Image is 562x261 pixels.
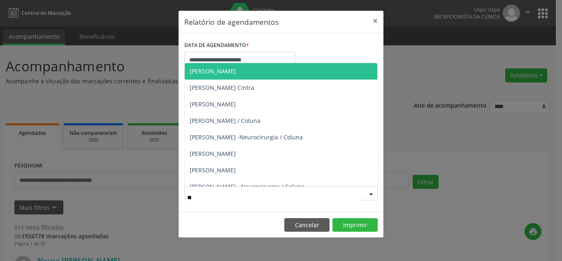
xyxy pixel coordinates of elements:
[190,133,303,141] span: [PERSON_NAME] -Neurocirurgia / Coluna
[190,150,236,158] span: [PERSON_NAME]
[284,218,330,232] button: Cancelar
[190,166,236,174] span: [PERSON_NAME]
[190,100,236,108] span: [PERSON_NAME]
[332,218,378,232] button: Imprimir
[190,67,236,75] span: [PERSON_NAME]
[190,84,254,92] span: [PERSON_NAME] Cintra
[184,39,249,52] label: DATA DE AGENDAMENTO
[367,11,383,31] button: Close
[190,183,304,190] span: [PERSON_NAME] - Neurocirurgia / Coluna
[190,117,260,125] span: [PERSON_NAME] / Coluna
[184,16,279,27] h5: Relatório de agendamentos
